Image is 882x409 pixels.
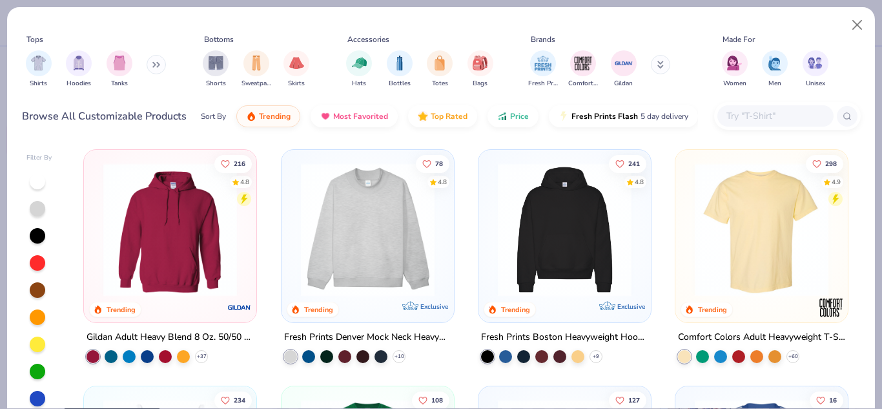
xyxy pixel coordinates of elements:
div: filter for Bags [467,50,493,89]
span: 108 [431,397,442,404]
span: Top Rated [431,111,467,121]
img: Men Image [768,56,782,70]
img: d4a37e75-5f2b-4aef-9a6e-23330c63bbc0 [638,163,785,297]
button: filter button [241,50,271,89]
img: a90f7c54-8796-4cb2-9d6e-4e9644cfe0fe [441,163,588,297]
div: Accessories [347,34,389,45]
button: filter button [203,50,229,89]
span: Exclusive [617,302,645,311]
img: flash.gif [559,111,569,121]
div: Comfort Colors Adult Heavyweight T-Shirt [678,330,845,346]
div: filter for Skirts [283,50,309,89]
div: Made For [723,34,755,45]
img: 01756b78-01f6-4cc6-8d8a-3c30c1a0c8ac [97,163,243,297]
span: Bags [473,79,487,89]
div: 4.8 [635,177,644,187]
img: Women Image [727,56,742,70]
span: Exclusive [420,302,448,311]
div: filter for Comfort Colors [568,50,598,89]
span: 78 [435,160,442,167]
img: Shirts Image [31,56,46,70]
button: filter button [427,50,453,89]
img: 91acfc32-fd48-4d6b-bdad-a4c1a30ac3fc [491,163,638,297]
img: Totes Image [433,56,447,70]
input: Try "T-Shirt" [725,109,825,123]
div: Bottoms [204,34,234,45]
button: Price [487,105,538,127]
span: Men [768,79,781,89]
div: filter for Tanks [107,50,132,89]
img: Gildan logo [227,295,253,320]
div: 4.8 [437,177,446,187]
button: filter button [722,50,748,89]
div: Fresh Prints Denver Mock Neck Heavyweight Sweatshirt [284,330,451,346]
div: filter for Gildan [611,50,637,89]
img: Shorts Image [209,56,223,70]
span: Comfort Colors [568,79,598,89]
span: Unisex [806,79,825,89]
button: Fresh Prints Flash5 day delivery [549,105,698,127]
img: Sweatpants Image [249,56,263,70]
button: filter button [346,50,372,89]
button: filter button [611,50,637,89]
div: filter for Fresh Prints [528,50,558,89]
img: Hats Image [352,56,367,70]
img: Bottles Image [393,56,407,70]
span: 241 [628,160,640,167]
div: filter for Men [762,50,788,89]
span: Fresh Prints [528,79,558,89]
button: filter button [26,50,52,89]
span: Trending [259,111,291,121]
button: Like [609,154,646,173]
button: filter button [66,50,92,89]
img: Skirts Image [289,56,304,70]
span: + 37 [197,353,207,361]
button: filter button [283,50,309,89]
div: filter for Shorts [203,50,229,89]
button: Like [214,154,252,173]
div: Tops [26,34,43,45]
img: Hoodies Image [72,56,86,70]
span: Women [723,79,746,89]
div: Gildan Adult Heavy Blend 8 Oz. 50/50 Hooded Sweatshirt [87,330,254,346]
span: 234 [234,397,245,404]
span: 127 [628,397,640,404]
span: 298 [825,160,837,167]
div: Browse All Customizable Products [22,109,187,124]
button: filter button [762,50,788,89]
img: Unisex Image [808,56,823,70]
button: filter button [107,50,132,89]
img: Fresh Prints Image [533,54,553,73]
div: filter for Bottles [387,50,413,89]
span: 5 day delivery [641,109,688,124]
div: Fresh Prints Boston Heavyweight Hoodie [481,330,648,346]
span: + 10 [394,353,404,361]
span: Tanks [111,79,128,89]
span: Shorts [206,79,226,89]
span: Price [510,111,529,121]
span: Gildan [614,79,633,89]
div: filter for Hats [346,50,372,89]
div: 4.8 [240,177,249,187]
span: Most Favorited [333,111,388,121]
button: Trending [236,105,300,127]
button: filter button [528,50,558,89]
button: filter button [387,50,413,89]
div: filter for Women [722,50,748,89]
button: filter button [803,50,828,89]
span: Shirts [30,79,47,89]
span: Hoodies [67,79,91,89]
div: Filter By [26,153,52,163]
button: filter button [568,50,598,89]
div: filter for Hoodies [66,50,92,89]
span: Totes [432,79,448,89]
div: Brands [531,34,555,45]
div: filter for Shirts [26,50,52,89]
button: Top Rated [408,105,477,127]
span: Bottles [389,79,411,89]
div: 4.9 [832,177,841,187]
img: f5d85501-0dbb-4ee4-b115-c08fa3845d83 [294,163,441,297]
span: Hats [352,79,366,89]
button: filter button [467,50,493,89]
span: Skirts [288,79,305,89]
